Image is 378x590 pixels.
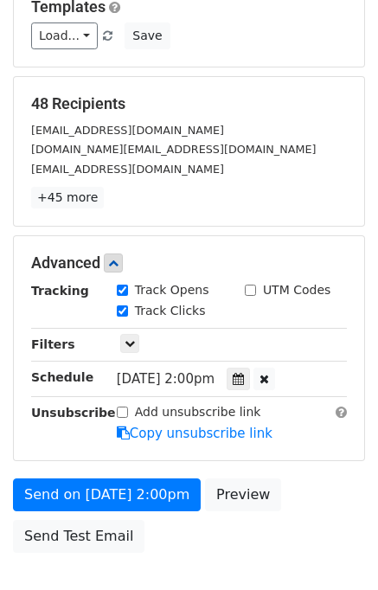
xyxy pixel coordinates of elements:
a: Load... [31,22,98,49]
a: +45 more [31,187,104,208]
h5: Advanced [31,253,347,273]
strong: Filters [31,337,75,351]
a: Send on [DATE] 2:00pm [13,478,201,511]
h5: 48 Recipients [31,94,347,113]
small: [EMAIL_ADDRESS][DOMAIN_NAME] [31,163,224,176]
a: Copy unsubscribe link [117,426,272,441]
label: Track Opens [135,281,209,299]
label: UTM Codes [263,281,330,299]
small: [DOMAIN_NAME][EMAIL_ADDRESS][DOMAIN_NAME] [31,143,316,156]
label: Add unsubscribe link [135,403,261,421]
iframe: Chat Widget [292,507,378,590]
label: Track Clicks [135,302,206,320]
a: Send Test Email [13,520,144,553]
strong: Unsubscribe [31,406,116,420]
strong: Schedule [31,370,93,384]
small: [EMAIL_ADDRESS][DOMAIN_NAME] [31,124,224,137]
span: [DATE] 2:00pm [117,371,215,387]
a: Preview [205,478,281,511]
button: Save [125,22,170,49]
strong: Tracking [31,284,89,298]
